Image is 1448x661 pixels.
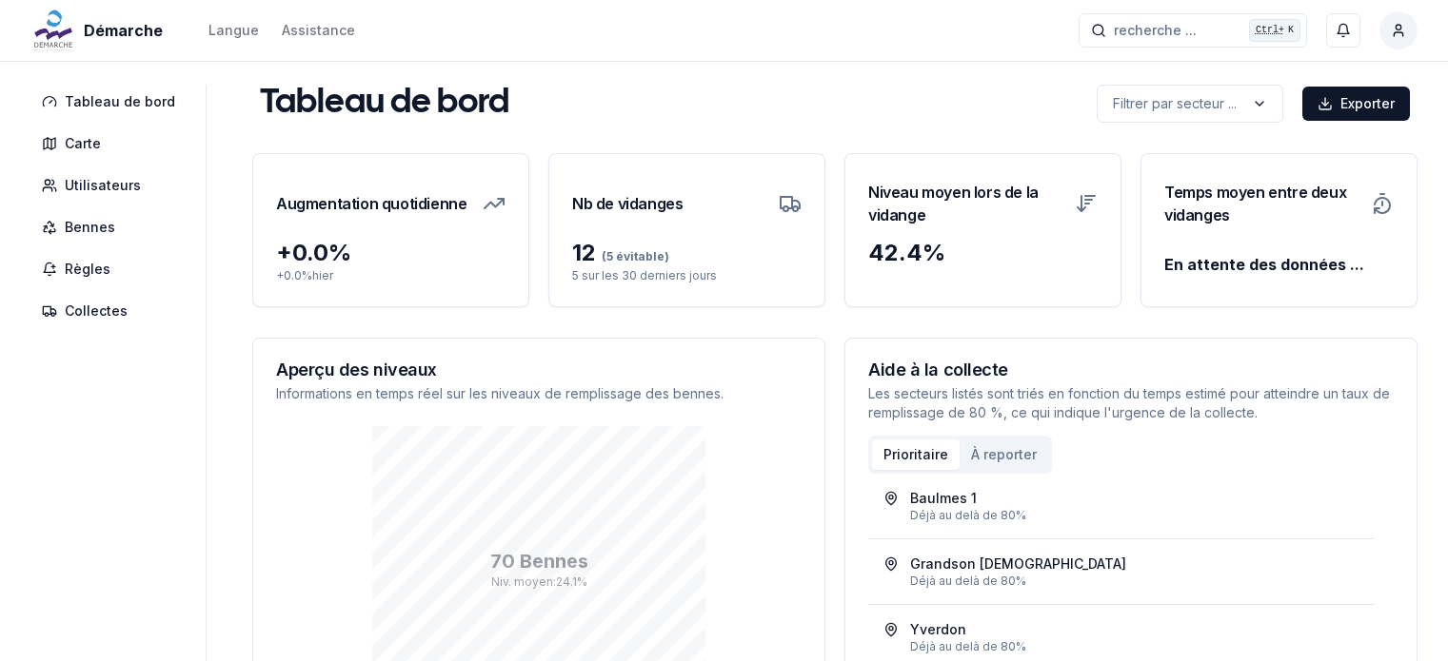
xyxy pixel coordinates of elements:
a: Collectes [30,294,194,328]
a: Règles [30,252,194,286]
div: Yverdon [910,620,966,639]
button: À reporter [960,439,1048,470]
h3: Niveau moyen lors de la vidange [868,177,1063,230]
a: Utilisateurs [30,168,194,203]
span: Démarche [84,19,163,42]
span: Bennes [65,218,115,237]
a: Carte [30,126,194,161]
div: Langue [208,21,259,40]
div: 42.4 % [868,238,1098,268]
div: En attente des données ... [1164,238,1394,276]
div: Déjà au delà de 80% [910,508,1359,523]
span: recherche ... [1114,21,1197,40]
span: Tableau de bord [65,92,175,111]
p: 5 sur les 30 derniers jours [572,268,802,283]
div: Baulmes 1 [910,489,977,508]
div: Déjà au delà de 80% [910,639,1359,654]
h3: Aperçu des niveaux [276,361,802,379]
a: Grandson [DEMOGRAPHIC_DATA]Déjà au delà de 80% [883,554,1359,589]
div: + 0.0 % [276,238,506,268]
p: + 0.0 % hier [276,268,506,283]
p: Les secteurs listés sont triés en fonction du temps estimé pour atteindre un taux de remplissage ... [868,384,1394,422]
h1: Tableau de bord [260,85,509,123]
a: Démarche [30,19,170,42]
a: Tableau de bord [30,85,194,119]
img: Démarche Logo [30,8,76,53]
button: recherche ...Ctrl+K [1079,13,1307,48]
a: Bennes [30,210,194,244]
button: Prioritaire [872,439,960,470]
span: (5 évitable) [596,249,669,263]
h3: Aide à la collecte [868,361,1394,379]
span: Règles [65,260,110,279]
a: YverdonDéjà au delà de 80% [883,620,1359,654]
p: Filtrer par secteur ... [1113,94,1237,113]
div: 12 [572,238,802,268]
h3: Temps moyen entre deux vidanges [1164,177,1359,230]
div: Déjà au delà de 80% [910,574,1359,589]
span: Collectes [65,301,128,321]
button: Langue [208,19,259,42]
a: Baulmes 1Déjà au delà de 80% [883,489,1359,523]
h3: Augmentation quotidienne [276,177,466,230]
span: Carte [65,134,101,153]
span: Utilisateurs [65,176,141,195]
p: Informations en temps réel sur les niveaux de remplissage des bennes. [276,384,802,403]
a: Assistance [282,19,355,42]
h3: Nb de vidanges [572,177,683,230]
button: label [1097,85,1283,123]
div: Grandson [DEMOGRAPHIC_DATA] [910,554,1126,574]
button: Exporter [1302,87,1410,121]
